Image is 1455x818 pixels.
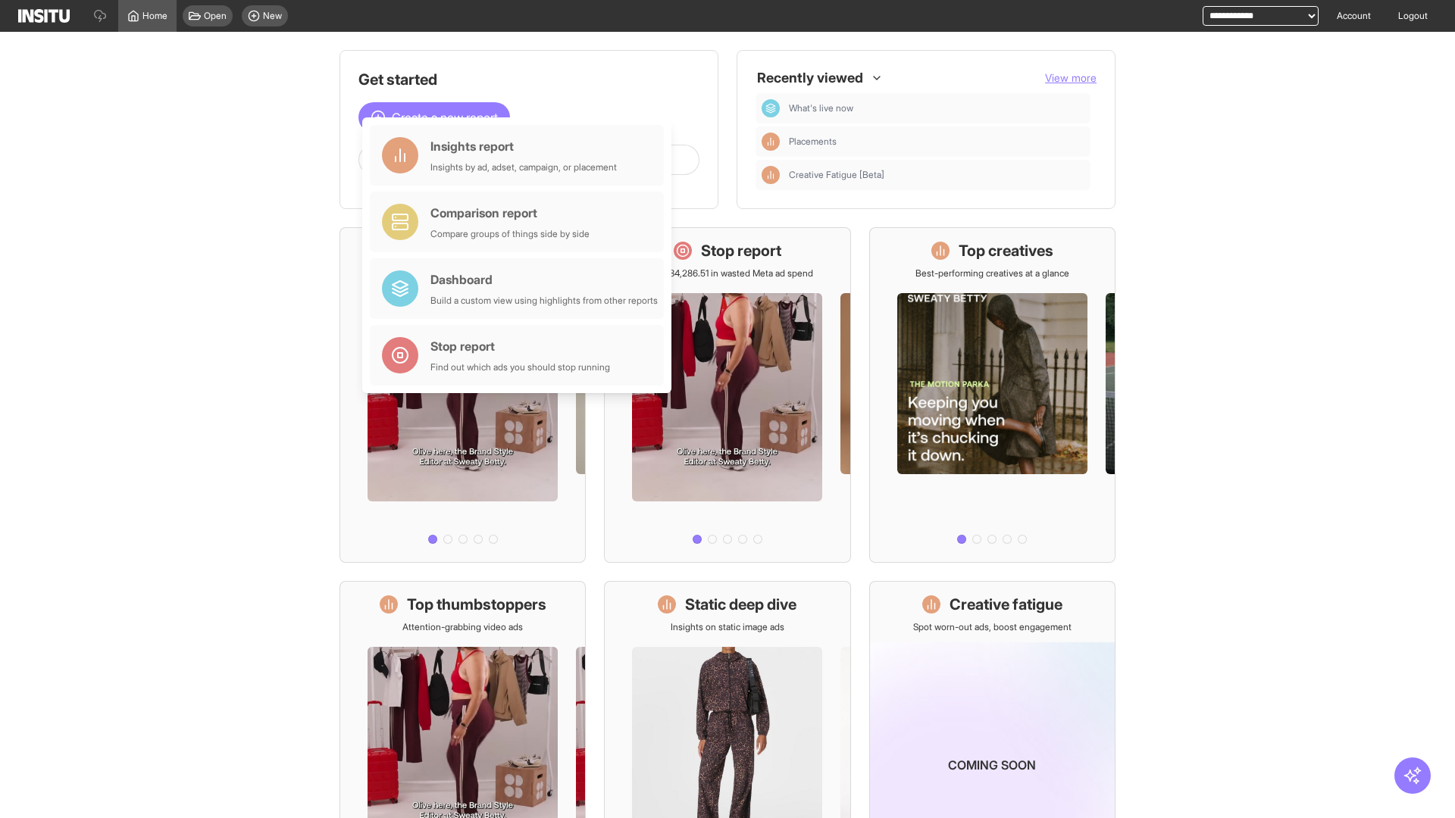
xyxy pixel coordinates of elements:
span: Create a new report [392,108,498,126]
h1: Top creatives [959,240,1053,261]
span: What's live now [789,102,853,114]
div: Dashboard [762,99,780,117]
span: Creative Fatigue [Beta] [789,169,1084,181]
span: Home [142,10,167,22]
div: Build a custom view using highlights from other reports [430,295,658,307]
h1: Top thumbstoppers [407,594,546,615]
p: Save £34,286.51 in wasted Meta ad spend [642,267,813,279]
div: Comparison report [430,204,590,222]
span: Placements [789,136,1084,148]
p: Best-performing creatives at a glance [915,267,1069,279]
div: Stop report [430,337,610,355]
button: Create a new report [358,102,510,133]
p: Insights on static image ads [671,621,784,633]
span: Placements [789,136,837,148]
a: Top creativesBest-performing creatives at a glance [869,227,1115,563]
a: What's live nowSee all active ads instantly [339,227,586,563]
span: What's live now [789,102,1084,114]
div: Insights by ad, adset, campaign, or placement [430,161,617,173]
span: View more [1045,71,1097,84]
div: Insights [762,166,780,184]
div: Find out which ads you should stop running [430,361,610,373]
span: New [263,10,282,22]
h1: Get started [358,69,699,90]
h1: Stop report [701,240,781,261]
span: Open [204,10,227,22]
span: Creative Fatigue [Beta] [789,169,884,181]
div: Insights [762,133,780,151]
a: Stop reportSave £34,286.51 in wasted Meta ad spend [604,227,850,563]
div: Insights report [430,137,617,155]
div: Dashboard [430,270,658,289]
div: Compare groups of things side by side [430,228,590,240]
button: View more [1045,70,1097,86]
p: Attention-grabbing video ads [402,621,523,633]
h1: Static deep dive [685,594,796,615]
img: Logo [18,9,70,23]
